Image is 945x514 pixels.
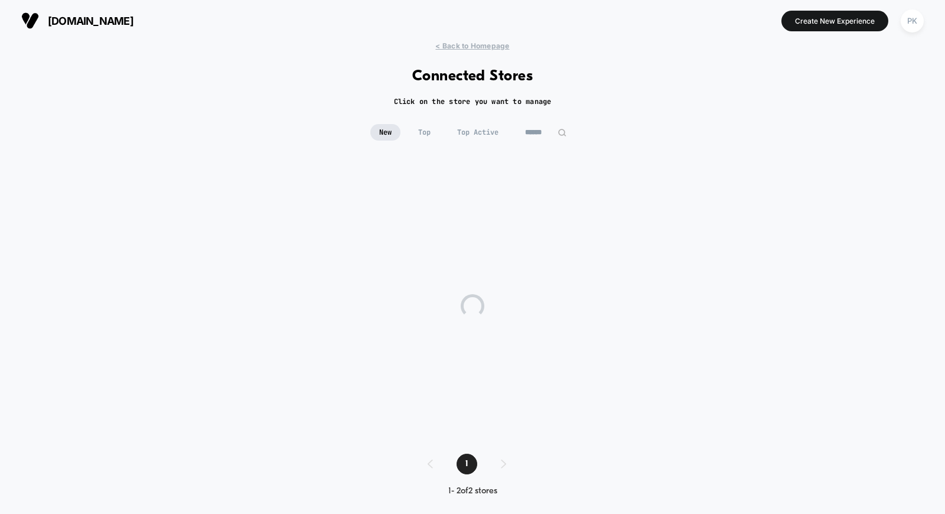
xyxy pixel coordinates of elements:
[18,11,137,30] button: [DOMAIN_NAME]
[394,97,552,106] h2: Click on the store you want to manage
[897,9,927,33] button: PK
[21,12,39,30] img: Visually logo
[558,128,566,137] img: edit
[781,11,888,31] button: Create New Experience
[48,15,133,27] span: [DOMAIN_NAME]
[448,124,507,141] span: Top Active
[901,9,924,32] div: PK
[412,68,533,85] h1: Connected Stores
[409,124,439,141] span: Top
[435,41,509,50] span: < Back to Homepage
[370,124,400,141] span: New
